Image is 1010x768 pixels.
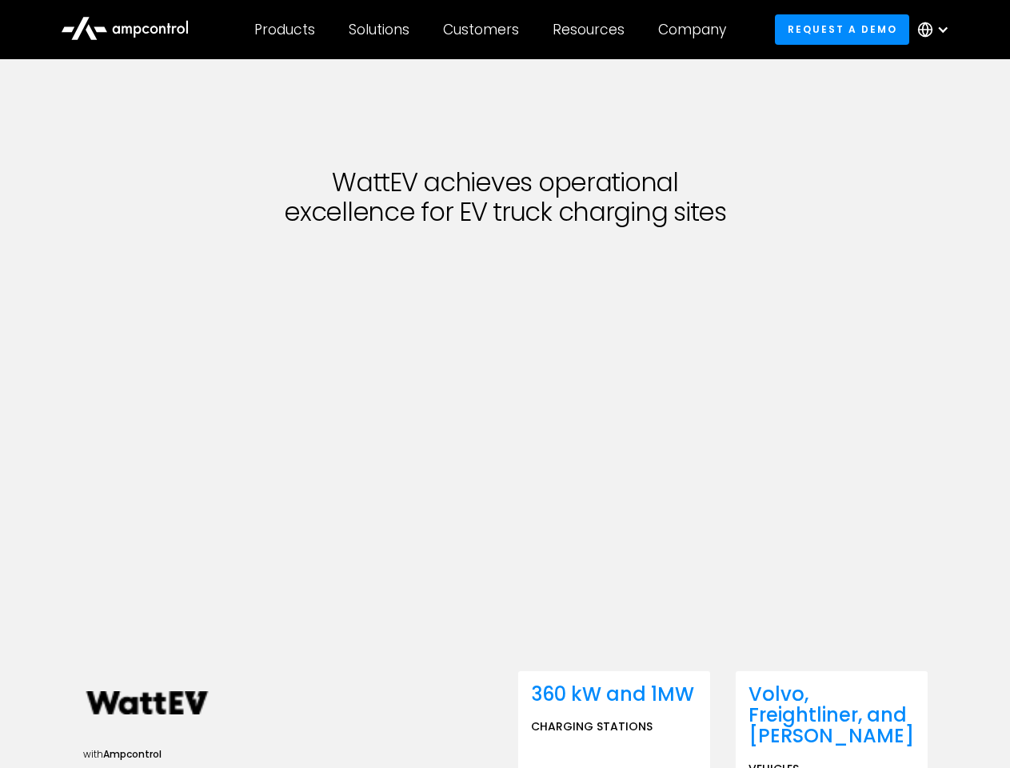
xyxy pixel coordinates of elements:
div: Company [658,21,726,38]
div: Products [254,21,315,38]
div: 360 kW and 1MW [531,684,694,705]
div: Customers [443,21,519,38]
p: Charging stations [531,718,653,735]
iframe: WattEV (full) uses Ampcontrol for truck charging [154,237,857,633]
div: with [83,748,355,762]
div: Solutions [349,21,409,38]
span: Ampcontrol [103,747,162,761]
div: Resources [553,21,625,38]
div: Volvo, Freightliner, and [PERSON_NAME] [749,684,915,747]
a: Request a demo [775,14,909,44]
h1: WattEV achieves operational excellence for EV truck charging sites [154,168,857,227]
